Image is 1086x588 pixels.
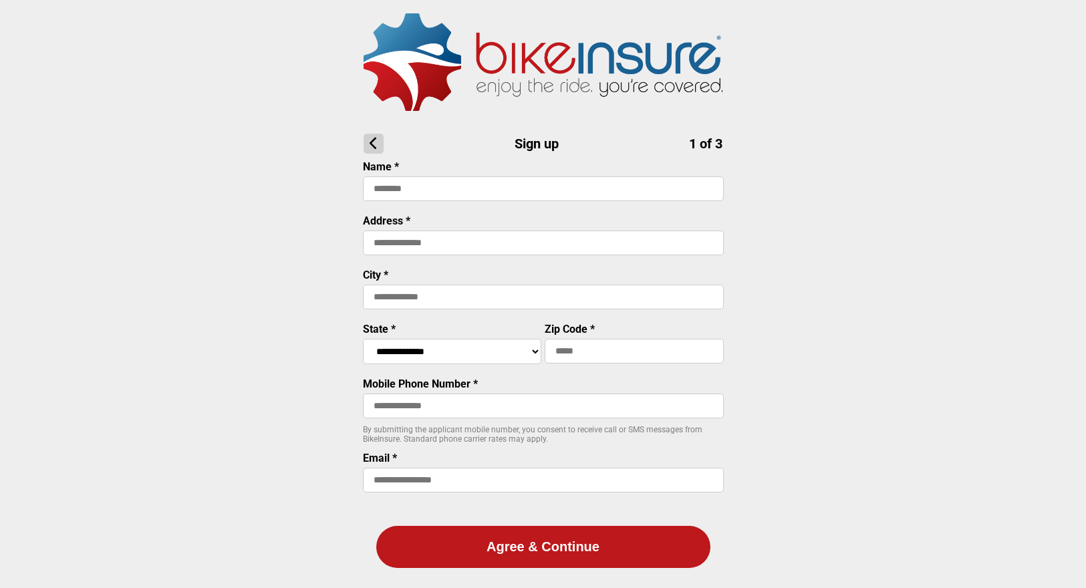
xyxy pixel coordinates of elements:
[376,526,710,568] button: Agree & Continue
[363,378,478,390] label: Mobile Phone Number *
[363,425,724,444] p: By submitting the applicant mobile number, you consent to receive call or SMS messages from BikeI...
[689,136,722,152] span: 1 of 3
[363,452,397,464] label: Email *
[363,323,396,335] label: State *
[364,134,722,154] h1: Sign up
[363,214,410,227] label: Address *
[363,269,388,281] label: City *
[363,160,399,173] label: Name *
[545,323,595,335] label: Zip Code *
